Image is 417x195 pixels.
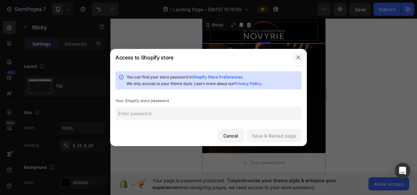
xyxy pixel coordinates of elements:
[127,74,299,87] div: You can find your store password in . We only access to your theme style. Learn more about our .
[192,75,243,79] a: Shopify Store Preferences
[218,129,244,142] button: Cancel
[252,132,296,139] div: Save & Reload page
[223,132,238,139] div: Cancel
[115,54,173,61] div: Access to Shopify store
[247,129,302,142] button: Save & Reload page
[48,10,83,15] div: Drop element here
[395,163,410,179] div: Open Intercom Messenger
[115,97,302,104] div: Your Shopify store password
[8,4,23,10] div: Sticky
[234,81,261,86] a: Privacy Policy
[115,107,302,120] input: Enter password
[48,142,83,147] div: Drop element here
